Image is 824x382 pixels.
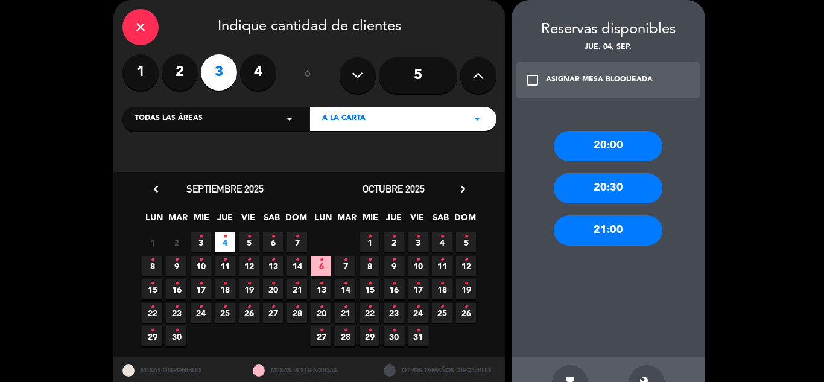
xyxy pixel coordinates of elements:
[166,279,186,299] span: 16
[360,232,379,252] span: 1
[335,326,355,346] span: 28
[311,256,331,276] span: 6
[432,279,452,299] span: 18
[215,211,235,231] span: JUE
[337,211,357,231] span: MAR
[263,303,283,323] span: 27
[271,250,275,270] i: •
[311,279,331,299] span: 13
[239,256,259,276] span: 12
[322,113,366,125] span: A LA CARTA
[363,183,425,195] span: octubre 2025
[135,113,203,125] span: Todas las áreas
[554,173,662,203] div: 20:30
[150,274,154,293] i: •
[432,256,452,276] span: 11
[367,298,372,317] i: •
[144,211,164,231] span: LUN
[215,256,235,276] span: 11
[295,227,299,246] i: •
[263,256,283,276] span: 13
[367,321,372,340] i: •
[432,232,452,252] span: 4
[554,131,662,161] div: 20:00
[223,250,227,270] i: •
[174,298,179,317] i: •
[384,303,404,323] span: 23
[407,211,427,231] span: VIE
[271,274,275,293] i: •
[295,298,299,317] i: •
[238,211,258,231] span: VIE
[198,227,203,246] i: •
[391,274,396,293] i: •
[319,321,323,340] i: •
[416,274,420,293] i: •
[408,256,428,276] span: 10
[440,274,444,293] i: •
[198,250,203,270] i: •
[440,250,444,270] i: •
[360,211,380,231] span: MIE
[174,321,179,340] i: •
[263,232,283,252] span: 6
[166,256,186,276] span: 9
[464,298,468,317] i: •
[311,303,331,323] span: 20
[287,256,307,276] span: 14
[343,274,347,293] i: •
[313,211,333,231] span: LUN
[166,303,186,323] span: 23
[239,279,259,299] span: 19
[271,227,275,246] i: •
[191,211,211,231] span: MIE
[464,250,468,270] i: •
[133,20,148,34] i: close
[223,227,227,246] i: •
[295,274,299,293] i: •
[384,326,404,346] span: 30
[319,274,323,293] i: •
[166,326,186,346] span: 30
[142,232,162,252] span: 1
[360,326,379,346] span: 29
[198,298,203,317] i: •
[142,326,162,346] span: 29
[239,232,259,252] span: 5
[240,54,276,91] label: 4
[408,326,428,346] span: 31
[263,279,283,299] span: 20
[360,303,379,323] span: 22
[512,42,705,54] div: jue. 04, sep.
[343,298,347,317] i: •
[150,183,162,196] i: chevron_left
[360,256,379,276] span: 8
[150,298,154,317] i: •
[295,250,299,270] i: •
[215,303,235,323] span: 25
[191,256,211,276] span: 10
[384,232,404,252] span: 2
[142,256,162,276] span: 8
[287,232,307,252] span: 7
[384,256,404,276] span: 9
[191,279,211,299] span: 17
[288,54,328,97] div: ó
[174,250,179,270] i: •
[247,274,251,293] i: •
[384,279,404,299] span: 16
[201,54,237,91] label: 3
[512,18,705,42] div: Reservas disponibles
[168,211,188,231] span: MAR
[464,227,468,246] i: •
[166,232,186,252] span: 2
[262,211,282,231] span: SAB
[215,232,235,252] span: 4
[335,303,355,323] span: 21
[191,303,211,323] span: 24
[367,250,372,270] i: •
[408,232,428,252] span: 3
[456,232,476,252] span: 5
[360,279,379,299] span: 15
[122,54,159,91] label: 1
